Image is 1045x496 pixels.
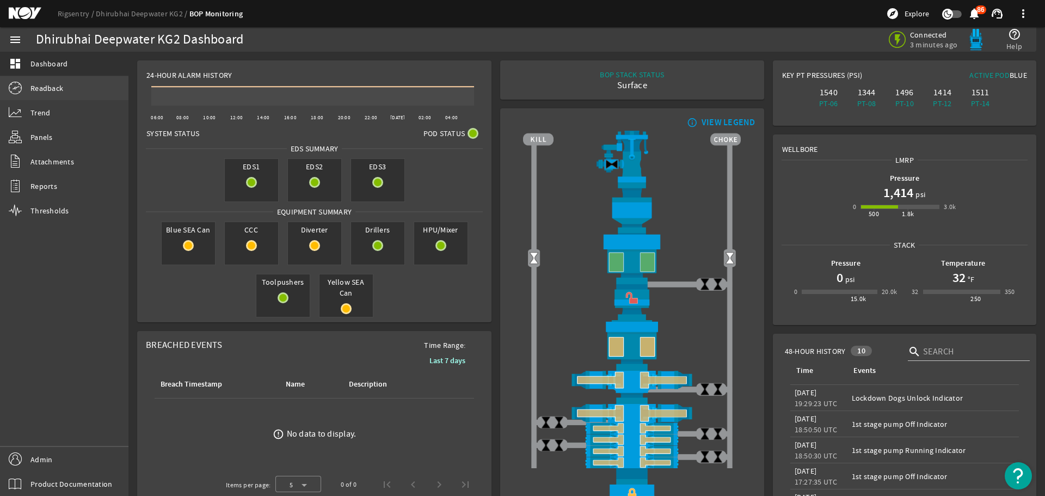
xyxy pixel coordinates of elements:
span: Panels [30,132,53,143]
img: UpperAnnularOpen.png [523,233,741,284]
mat-icon: info_outline [685,118,698,127]
span: Blue SEA Can [162,222,215,237]
span: 3 minutes ago [910,40,957,50]
div: 1st stage pump Running Indicator [852,445,1015,456]
div: 1414 [926,87,960,98]
img: ValveClose.png [539,439,552,452]
span: 24-Hour Alarm History [146,70,232,81]
span: Dashboard [30,58,67,69]
span: Drillers [351,222,404,237]
img: ValveClose.png [698,427,711,440]
span: Equipment Summary [273,206,355,217]
span: °F [966,274,975,285]
span: Diverter [288,222,341,237]
text: 20:00 [338,114,351,121]
div: Breach Timestamp [159,378,271,390]
span: psi [913,189,925,200]
img: PipeRamOpenBlock.png [523,434,741,445]
button: more_vert [1010,1,1036,27]
div: 1511 [963,87,997,98]
h1: 1,414 [883,184,913,201]
div: Events [853,365,876,377]
span: 48-Hour History [785,346,846,357]
span: Product Documentation [30,479,112,489]
mat-icon: dashboard [9,57,22,70]
div: VIEW LEGEND [702,117,755,128]
div: Surface [600,80,664,91]
a: Rigsentry [58,9,96,19]
span: System Status [146,128,199,139]
span: CCC [225,222,278,237]
div: 10 [851,346,872,356]
text: 22:00 [365,114,377,121]
span: EDS2 [288,159,341,174]
div: Name [286,378,305,390]
text: 08:00 [176,114,189,121]
img: Valve2Close.png [605,158,618,171]
text: 14:00 [257,114,269,121]
span: EDS SUMMARY [287,143,342,154]
img: ValveClose.png [698,383,711,396]
text: 16:00 [284,114,297,121]
div: Breach Timestamp [161,378,222,390]
img: ValveClose.png [711,278,724,291]
text: 10:00 [203,114,216,121]
img: RiserAdapter.png [523,131,741,182]
div: 0 [853,201,856,212]
img: ValveClose.png [698,450,711,463]
span: Trend [30,107,50,118]
span: EDS3 [351,159,404,174]
img: BopBodyShearBottom.png [523,389,741,403]
div: 0 [794,286,797,297]
span: Admin [30,454,52,465]
span: Yellow SEA Can [319,274,373,301]
img: Valve2Open.png [723,252,736,265]
a: BOP Monitoring [189,9,243,19]
div: PT-12 [926,98,960,109]
legacy-datetime-component: [DATE] [795,388,817,397]
img: ValveClose.png [539,416,552,429]
span: Explore [905,8,929,19]
img: PipeRamOpenBlock.png [523,422,741,434]
img: ShearRamOpenBlock.png [523,371,741,389]
div: 32 [912,286,919,297]
div: 15.0k [851,293,866,304]
div: Description [347,378,425,390]
img: FlexJoint.png [523,182,741,233]
input: Search [923,345,1021,358]
div: Items per page: [226,480,271,491]
legacy-datetime-component: 17:27:35 UTC [795,477,838,487]
img: ValveClose.png [698,278,711,291]
span: Attachments [30,156,74,167]
span: HPU/Mixer [414,222,468,237]
div: Name [284,378,334,390]
img: Valve2Open.png [527,252,540,265]
span: Reports [30,181,57,192]
span: Readback [30,83,63,94]
a: Dhirubhai Deepwater KG2 [96,9,189,19]
span: Toolpushers [256,274,310,290]
img: Bluepod.svg [965,29,987,51]
text: [DATE] [390,114,405,121]
i: search [908,345,921,358]
span: Pod Status [423,128,465,139]
b: Pressure [831,258,860,268]
img: PipeRamOpenBlock.png [523,457,741,468]
div: 1496 [888,87,921,98]
span: Blue [1010,70,1027,80]
button: Open Resource Center [1005,462,1032,489]
span: Active Pod [969,70,1010,80]
b: Temperature [941,258,985,268]
span: psi [843,274,855,285]
div: 1540 [812,87,845,98]
div: Key PT Pressures (PSI) [782,70,905,85]
div: 1st stage pump Off Indicator [852,471,1015,482]
legacy-datetime-component: 18:50:50 UTC [795,425,838,434]
div: 0 of 0 [341,479,356,490]
mat-icon: support_agent [991,7,1004,20]
img: ShearRamOpenBlock.png [523,404,741,422]
img: ValveClose.png [711,383,724,396]
img: RiserConnectorUnlock.png [523,284,741,320]
div: 250 [970,293,981,304]
h1: 0 [837,269,843,286]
